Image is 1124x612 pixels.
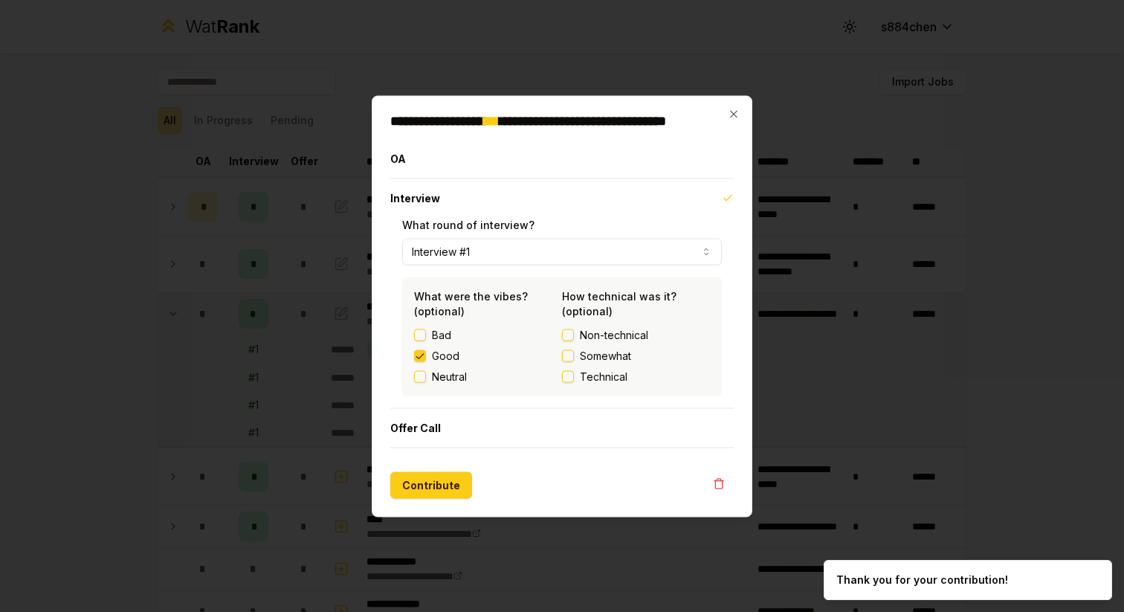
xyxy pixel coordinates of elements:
label: What round of interview? [402,218,534,231]
span: Somewhat [580,348,631,363]
button: Technical [562,370,574,382]
span: Technical [580,369,627,384]
div: Interview [390,217,734,408]
label: How technical was it? (optional) [562,289,676,317]
label: Good [432,348,459,363]
button: Somewhat [562,350,574,361]
label: What were the vibes? (optional) [414,289,528,317]
button: Interview [390,178,734,217]
label: Neutral [432,369,467,384]
button: OA [390,139,734,178]
button: Offer Call [390,408,734,447]
span: Non-technical [580,327,648,342]
button: Contribute [390,471,472,498]
label: Bad [432,327,451,342]
button: Non-technical [562,329,574,341]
